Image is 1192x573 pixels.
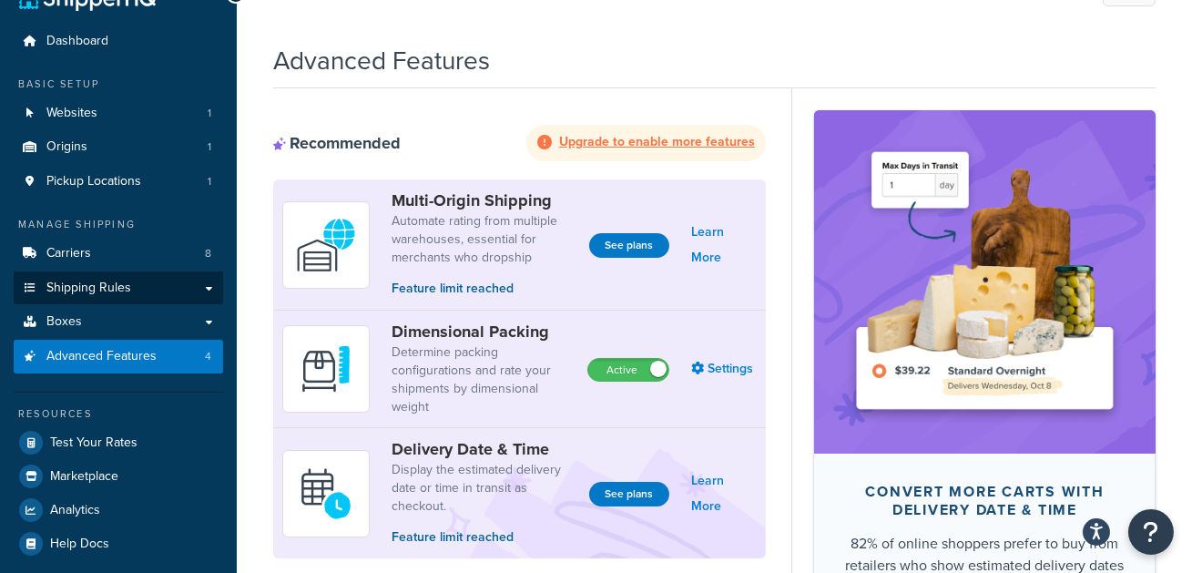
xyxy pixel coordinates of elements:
span: Boxes [46,314,82,330]
div: Resources [14,406,223,422]
a: Dimensional Packing [392,322,573,342]
a: Shipping Rules [14,271,223,305]
button: See plans [589,233,669,258]
span: Help Docs [50,537,109,552]
div: Convert more carts with delivery date & time [843,483,1126,519]
span: 1 [208,106,211,121]
li: Advanced Features [14,340,223,373]
a: Multi-Origin Shipping [392,190,575,210]
a: Automate rating from multiple warehouses, essential for merchants who dropship [392,212,575,267]
a: Settings [691,356,757,382]
span: 1 [208,174,211,189]
a: Boxes [14,305,223,339]
span: Pickup Locations [46,174,141,189]
a: Help Docs [14,527,223,560]
p: Feature limit reached [392,527,575,547]
a: Test Your Rates [14,426,223,459]
span: 1 [208,139,211,155]
span: Carriers [46,246,91,261]
a: Pickup Locations1 [14,165,223,199]
li: Pickup Locations [14,165,223,199]
p: Feature limit reached [392,279,575,299]
div: Manage Shipping [14,217,223,232]
img: gfkeb5ejjkALwAAAABJRU5ErkJggg== [294,462,358,526]
div: Basic Setup [14,77,223,92]
img: feature-image-ddt-36eae7f7280da8017bfb280eaccd9c446f90b1fe08728e4019434db127062ab4.png [841,138,1128,425]
a: Marketplace [14,460,223,493]
a: Advanced Features4 [14,340,223,373]
a: Origins1 [14,130,223,164]
div: Recommended [273,133,401,153]
a: Dashboard [14,25,223,58]
span: Test Your Rates [50,435,138,451]
a: Display the estimated delivery date or time in transit as checkout. [392,461,575,516]
span: 8 [205,246,211,261]
button: Open Resource Center [1128,509,1174,555]
a: Learn More [691,468,757,519]
a: Learn More [691,220,757,271]
label: Active [588,359,668,381]
a: Determine packing configurations and rate your shipments by dimensional weight [392,343,573,416]
span: Marketplace [50,469,118,485]
strong: Upgrade to enable more features [559,132,755,151]
li: Carriers [14,237,223,271]
span: Origins [46,139,87,155]
button: See plans [589,482,669,506]
span: Websites [46,106,97,121]
span: Shipping Rules [46,281,131,296]
span: Dashboard [46,34,108,49]
a: Carriers8 [14,237,223,271]
span: 4 [205,349,211,364]
span: Analytics [50,503,100,518]
a: Delivery Date & Time [392,439,575,459]
a: Analytics [14,494,223,527]
li: Origins [14,130,223,164]
img: DTVBYsAAAAAASUVORK5CYII= [294,337,358,401]
span: Advanced Features [46,349,157,364]
img: WatD5o0RtDAAAAAElFTkSuQmCC [294,213,358,277]
a: Websites1 [14,97,223,130]
li: Websites [14,97,223,130]
h1: Advanced Features [273,43,490,78]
